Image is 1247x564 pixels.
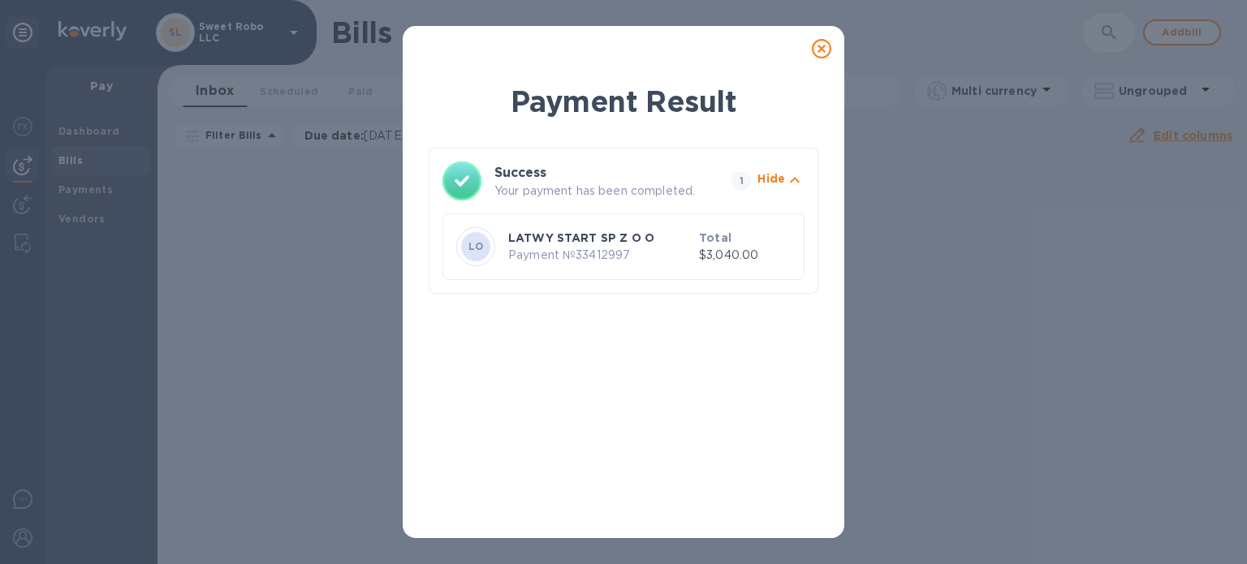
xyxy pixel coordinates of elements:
h3: Success [494,163,702,183]
b: Total [699,231,731,244]
p: Your payment has been completed. [494,183,725,200]
p: $3,040.00 [699,247,791,264]
p: Hide [757,170,785,187]
h1: Payment Result [429,81,818,122]
button: Hide [757,170,805,192]
p: LATWY START SP Z O O [508,230,693,246]
p: Payment № 33412997 [508,247,693,264]
span: 1 [731,171,751,191]
b: LO [468,240,484,252]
